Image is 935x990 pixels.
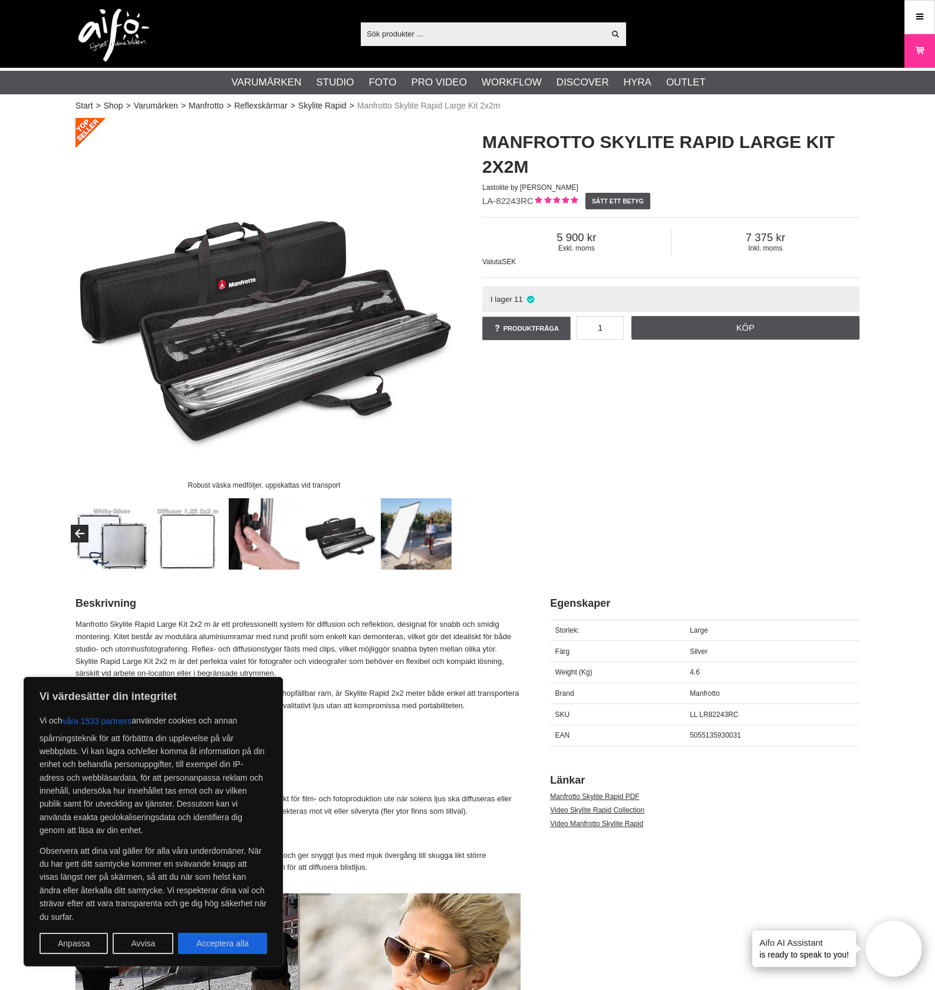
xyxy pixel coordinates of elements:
[690,711,738,719] span: LL LR82243RC
[361,25,604,42] input: Sök produkter ...
[482,317,571,340] a: Produktfråga
[482,244,671,252] span: Exkl. moms
[189,100,223,112] a: Manfrotto
[77,498,148,570] img: Dubbelsidig, Silver samt Vit reflekterande yta
[39,933,108,954] button: Anpassa
[671,231,860,244] span: 7 375
[153,498,224,570] img: Diffusor som dämpar ljuset med -1,25 bländarsteg
[126,100,130,112] span: >
[666,75,706,90] a: Outlet
[411,75,466,90] a: Pro Video
[75,619,521,680] p: Manfrotto Skylite Rapid Large Kit 2x2 m är ett professionellt system för diffusion och reflektion...
[550,773,860,788] h2: Länkar
[555,647,570,656] span: Färg
[482,196,534,206] span: LA-82243RC
[75,118,453,495] a: Robust väska medföljer, uppskattas vid transport
[550,596,860,611] h2: Egenskaper
[482,75,542,90] a: Workflow
[229,498,300,570] img: Clips förenklar montering och demontering
[75,850,521,874] p: Medföljande diffusor dämpar ljusflödet med 1,25 bländarsteg och ger snyggt ljus med mjuk övergång...
[752,930,856,967] div: is ready to speak to you!
[690,626,708,634] span: Large
[482,183,578,192] span: Lastolite by [PERSON_NAME]
[759,936,849,949] h4: Aifo AI Assistant
[557,75,609,90] a: Discover
[555,731,570,739] span: EAN
[550,820,643,828] a: Video Manfrotto Skylite Rapid
[514,295,523,304] span: 11
[39,844,267,923] p: Observera att dina val gäller för alla våra underdomäner. När du har gett ditt samtycke kommer en...
[490,295,512,304] span: I lager
[298,100,347,112] a: Skylite Rapid
[75,118,453,495] img: Manfrotto Skylite Rapid Large Kit 2x2 meter
[226,100,231,112] span: >
[502,258,516,266] span: SEK
[96,100,101,112] span: >
[482,231,671,244] span: 5 900
[75,596,521,611] h2: Beskrivning
[62,711,132,732] button: våra 1533 partners
[381,498,452,570] img: Perfekt för att diffusera solens hårda ljus
[78,9,149,62] img: logo.png
[555,668,592,676] span: Weight (Kg)
[75,793,521,818] p: Med storlek 2x2 meter är Manfrotto Skylite Rapid Large perfekt för film- och fotoproduktion ute n...
[690,668,700,676] span: 4.6
[550,806,644,814] a: Video Skylite Rapid Collection
[555,689,574,698] span: Brand
[234,100,287,112] a: Reflexskärmar
[75,774,521,785] h4: Storlek 2x2 meter
[368,75,396,90] a: Foto
[482,130,860,179] h1: Manfrotto Skylite Rapid Large Kit 2x2m
[690,689,720,698] span: Manfrotto
[555,626,580,634] span: Storlek:
[550,792,639,801] a: Manfrotto Skylite Rapid PDF
[291,100,295,112] span: >
[305,498,376,570] img: Robust väska medföljer, uppskattas vid transport
[526,295,536,304] i: I lager
[357,100,501,112] span: Manfrotto Skylite Rapid Large Kit 2x2m
[690,731,741,739] span: 5055135930031
[104,100,123,112] a: Shop
[232,75,302,90] a: Varumärken
[555,711,570,719] span: SKU
[690,647,707,656] span: Silver
[585,193,651,209] a: Sätt ett betyg
[482,258,502,266] span: Valuta
[75,100,93,112] a: Start
[181,100,186,112] span: >
[624,75,651,90] a: Hyra
[134,100,178,112] a: Varumärken
[534,195,578,208] div: Kundbetyg: 5.00
[631,316,860,340] a: Köp
[671,244,860,252] span: Inkl. moms
[24,677,283,966] div: Vi värdesätter din integritet
[39,689,267,703] p: Vi värdesätter din integritet
[178,475,350,495] div: Robust väska medföljer, uppskattas vid transport
[316,75,354,90] a: Studio
[71,525,88,542] button: Previous
[39,711,267,837] p: Vi och använder cookies och annan spårningsteknik för att förbättra din upplevelse på vår webbpla...
[350,100,354,112] span: >
[113,933,173,954] button: Avvisa
[75,830,521,841] h4: Diffusor 1,25 bländarsteg
[75,688,521,712] p: Tillverkad av hållbar aluminium och designad med en smidig hopfällbar ram, är Skylite Rapid 2x2 m...
[178,933,267,954] button: Acceptera alla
